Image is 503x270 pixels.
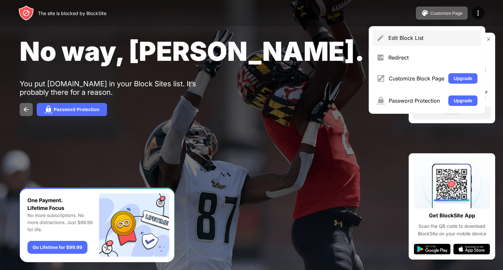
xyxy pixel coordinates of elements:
[430,11,462,16] div: Customize Page
[38,10,106,16] div: The site is blocked by BlockSite
[414,223,490,237] div: Scan the QR code to download BlockSite on your mobile device
[421,9,429,17] img: pallet.svg
[54,107,99,112] div: Password Protection
[389,97,444,104] div: Password Protection
[20,35,364,67] span: No way, [PERSON_NAME].
[22,106,30,113] img: back.svg
[448,95,477,106] button: Upgrade
[448,73,477,84] button: Upgrade
[414,159,490,208] img: qrcode.svg
[388,35,477,41] div: Edit Block List
[389,75,444,82] div: Customize Block Page
[414,244,451,254] img: google-play.svg
[377,54,384,61] img: menu-redirect.svg
[45,106,52,113] img: password.svg
[453,244,490,254] img: app-store.svg
[377,97,385,105] img: menu-password.svg
[474,9,482,17] img: menu-icon.svg
[20,79,222,96] div: You put [DOMAIN_NAME] in your Block Sites list. It’s probably there for a reason.
[18,5,34,21] img: header-logo.svg
[416,7,468,20] button: Customize Page
[20,188,175,262] iframe: Banner
[388,54,477,61] div: Redirect
[37,103,107,116] button: Password Protection
[486,37,491,42] img: rate-us-close.svg
[377,34,384,42] img: menu-pencil.svg
[377,75,385,82] img: menu-customize.svg
[429,211,475,220] div: Get BlockSite App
